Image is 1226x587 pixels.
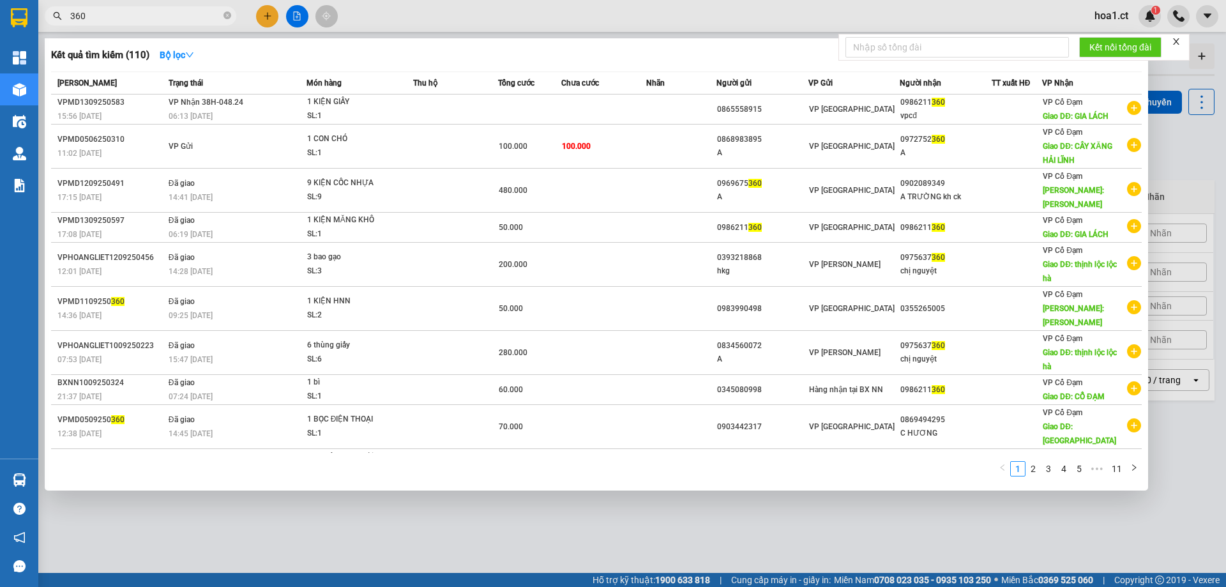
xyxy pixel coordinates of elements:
span: 11:02 [DATE] [57,149,102,158]
span: 360 [932,223,945,232]
span: VP Gửi [169,142,193,151]
span: VP [PERSON_NAME] [809,260,881,269]
span: search [53,11,62,20]
span: 14:45 [DATE] [169,429,213,438]
div: 0986211 [900,221,991,234]
div: VPHOANGLIET1209250456 [57,251,165,264]
span: Giao DĐ: GIA LÁCH [1043,230,1109,239]
button: Kết nối tổng đài [1079,37,1162,57]
span: 360 [748,223,762,232]
a: 11 [1108,462,1126,476]
span: VP [GEOGRAPHIC_DATA] [809,422,895,431]
span: Trạng thái [169,79,203,88]
div: A [717,190,808,204]
span: Đã giao [169,415,195,424]
span: 09:25 [DATE] [169,311,213,320]
div: hkg [717,264,808,278]
span: 60.000 [499,385,523,394]
span: 50.000 [499,304,523,313]
span: plus-circle [1127,344,1141,358]
div: BXNN1009250324 [57,376,165,390]
span: TT xuất HĐ [992,79,1031,88]
span: 360 [932,253,945,262]
span: Đã giao [169,452,195,461]
div: 3 bao gạo [307,250,403,264]
span: right [1130,464,1138,471]
div: 1 KIỆN GIẤY [307,95,403,109]
div: 6 thùng giấy [307,339,403,353]
span: VP Cổ Đạm [1043,172,1082,181]
div: VPMD1209250491 [57,177,165,190]
div: VPCD0609250432 [57,450,165,464]
span: VP Nhận 38H-048.24 [169,98,243,107]
h3: Kết quả tìm kiếm ( 110 ) [51,49,149,62]
img: solution-icon [13,179,26,192]
div: 0393218868 [717,251,808,264]
span: Đã giao [169,179,195,188]
li: 11 [1107,461,1126,476]
span: Đã giao [169,216,195,225]
div: SL: 1 [307,390,403,404]
span: VP Cổ Đạm [1043,378,1082,387]
span: Kết nối tổng đài [1089,40,1151,54]
div: 9 KIỆN CỐC NHỰA [307,176,403,190]
span: Giao DĐ: CỔ ĐẠM [1043,392,1104,401]
img: warehouse-icon [13,83,26,96]
span: [PERSON_NAME]: [PERSON_NAME] [1043,304,1104,327]
div: VPMD1309250597 [57,214,165,227]
span: Giao DĐ: thịnh lộc lộc hà [1043,260,1117,283]
span: 360 [111,415,125,424]
span: VP Cổ Đạm [1043,128,1082,137]
span: Thu hộ [413,79,437,88]
div: 0865558915 [717,103,808,116]
span: 17:15 [DATE] [57,193,102,202]
span: 70.000 [499,422,523,431]
span: 200.000 [499,260,527,269]
span: VP [GEOGRAPHIC_DATA] [809,186,895,195]
div: 0975637 [900,251,991,264]
strong: Bộ lọc [160,50,194,60]
li: 2 [1025,461,1041,476]
div: SL: 1 [307,109,403,123]
span: Chưa cước [561,79,599,88]
span: 360 [111,297,125,306]
a: 1 [1011,462,1025,476]
div: chị nguyệt [900,353,991,366]
div: VPMD1309250583 [57,96,165,109]
span: VP [GEOGRAPHIC_DATA] [809,223,895,232]
span: Đã giao [169,297,195,306]
div: 0868983895 [717,133,808,146]
div: A [717,353,808,366]
a: 2 [1026,462,1040,476]
a: 4 [1057,462,1071,476]
span: Nhãn [646,79,665,88]
span: plus-circle [1127,381,1141,395]
span: 360 [932,341,945,350]
li: 3 [1041,461,1056,476]
span: 17:08 [DATE] [57,230,102,239]
span: down [185,50,194,59]
span: [PERSON_NAME] [57,79,117,88]
div: SL: 3 [307,264,403,278]
div: SL: 2 [307,309,403,323]
div: 0969675 [717,177,808,190]
div: 1 bì [307,376,403,390]
span: 14:36 [DATE] [57,311,102,320]
span: Giao DĐ: CÂY XĂNG HẢI LĨNH [1043,142,1112,165]
span: 280.000 [499,348,527,357]
span: VP Nhận [1042,79,1073,88]
span: plus-circle [1127,138,1141,152]
span: plus-circle [1127,418,1141,432]
a: 5 [1072,462,1086,476]
img: dashboard-icon [13,51,26,65]
span: 360 [932,98,945,107]
span: plus-circle [1127,182,1141,196]
li: Next 5 Pages [1087,461,1107,476]
div: SL: 1 [307,227,403,241]
span: 15:56 [DATE] [57,112,102,121]
div: C HƯƠNG [900,427,991,440]
span: [PERSON_NAME]: [PERSON_NAME] [1043,186,1104,209]
span: ••• [1087,461,1107,476]
div: chị nguyệt [900,264,991,278]
span: Đã giao [169,341,195,350]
